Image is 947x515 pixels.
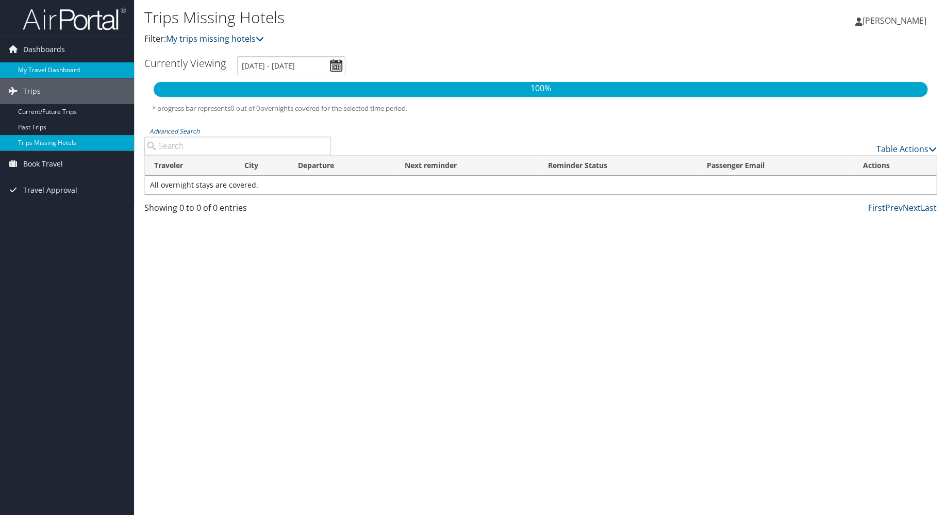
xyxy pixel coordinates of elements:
a: Advanced Search [149,127,200,136]
a: First [868,202,885,213]
a: Last [921,202,937,213]
a: Table Actions [876,143,937,155]
h3: Currently Viewing [144,56,226,70]
a: [PERSON_NAME] [855,5,937,36]
th: Reminder Status [538,156,697,176]
a: Prev [885,202,903,213]
span: 0 out of 0 [230,104,260,113]
div: Showing 0 to 0 of 0 entries [144,202,331,219]
th: Traveler: activate to sort column ascending [145,156,235,176]
input: Advanced Search [144,137,331,155]
th: Passenger Email: activate to sort column ascending [697,156,853,176]
th: City: activate to sort column ascending [235,156,289,176]
th: Next reminder [395,156,538,176]
span: Book Travel [23,151,63,177]
a: Next [903,202,921,213]
input: [DATE] - [DATE] [237,56,345,75]
p: Filter: [144,32,673,46]
span: [PERSON_NAME] [862,15,926,26]
h5: * progress bar represents overnights covered for the selected time period. [152,104,929,113]
th: Departure: activate to sort column descending [289,156,395,176]
span: Trips [23,78,41,104]
td: All overnight stays are covered. [145,176,936,194]
span: Dashboards [23,37,65,62]
a: My trips missing hotels [166,33,264,44]
img: airportal-logo.png [23,7,126,31]
th: Actions [853,156,936,176]
span: Travel Approval [23,177,77,203]
p: 100% [154,82,927,95]
h1: Trips Missing Hotels [144,7,673,28]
